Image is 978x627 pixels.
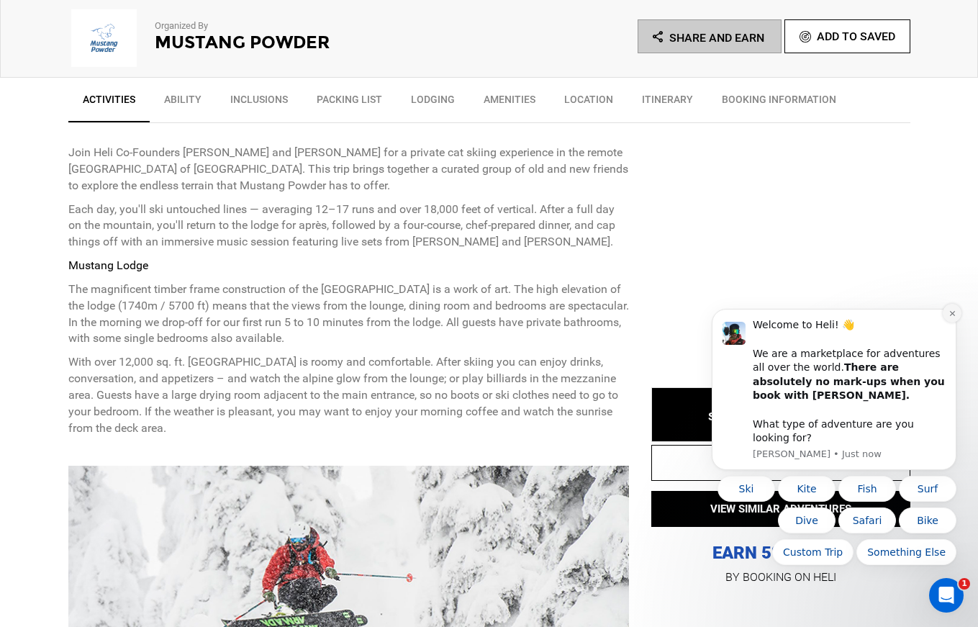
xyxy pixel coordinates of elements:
span: 1 [959,578,970,590]
a: Lodging [397,85,469,121]
a: BOOKING INFORMATION [707,85,851,121]
p: Organized By [155,19,450,33]
p: Each day, you'll ski untouched lines — averaging 12–17 runs and over 18,000 feet of vertical. Aft... [68,202,630,251]
span: Add To Saved [817,30,895,43]
p: The magnificent timber frame construction of the [GEOGRAPHIC_DATA] is a work of art. The high ele... [68,281,630,347]
a: Inclusions [216,85,302,121]
strong: Mustang Lodge [68,258,148,272]
iframe: Intercom notifications message [690,212,978,588]
a: Ability [150,85,216,121]
a: Amenities [469,85,550,121]
a: Location [550,85,628,121]
iframe: Intercom live chat [929,578,964,613]
button: VIEW SIMILAR ADVENTURES [651,491,910,527]
p: EARN 5% CREDIT [651,398,910,564]
h2: Mustang Powder [155,33,450,52]
a: Itinerary [628,85,707,121]
p: BY BOOKING ON HELI [651,567,910,587]
a: Activities [68,85,150,122]
p: With over 12,000 sq. ft. [GEOGRAPHIC_DATA] is roomy and comfortable. After skiing you can enjoy d... [68,354,630,436]
button: REQUEST TO BOOK [651,445,910,481]
a: Packing List [302,85,397,121]
p: Join Heli Co-Founders [PERSON_NAME] and [PERSON_NAME] for a private cat skiing experience in the ... [68,145,630,194]
img: img_0ff4e6702feb5b161957f2ea789f15f4.png [68,9,140,67]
